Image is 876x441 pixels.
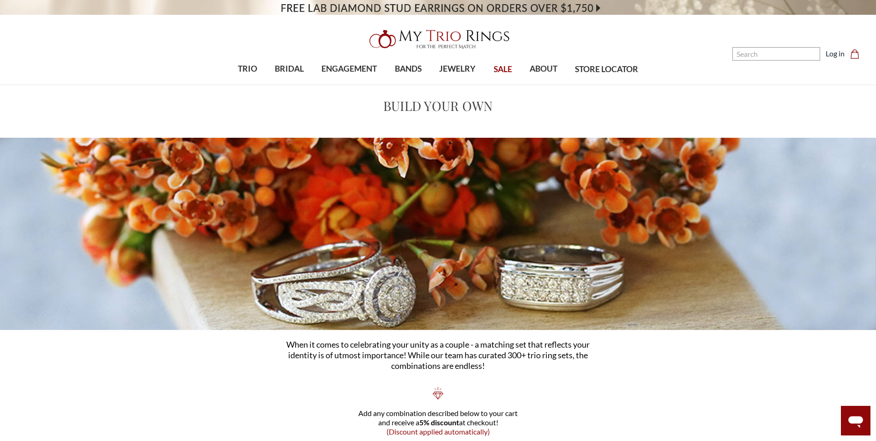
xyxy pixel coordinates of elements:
svg: cart.cart_preview [850,49,859,59]
a: Log in [826,48,845,59]
a: Cart with 0 items [850,48,865,59]
img: My Trio Rings [364,24,512,54]
a: ENGAGEMENT [313,54,386,84]
a: SALE [484,55,520,85]
span: 5% discount [419,418,459,427]
button: submenu toggle [404,84,413,85]
span: (Discount applied automatically) [387,427,490,436]
button: submenu toggle [453,84,462,85]
h1: Build Your Own [111,96,765,116]
input: Search [732,47,820,61]
a: TRIO [229,54,266,84]
span: ABOUT [530,63,557,75]
span: SALE [494,63,512,75]
a: BANDS [386,54,430,84]
button: submenu toggle [243,84,252,85]
a: BRIDAL [266,54,313,84]
span: BANDS [395,63,422,75]
button: submenu toggle [344,84,354,85]
span: When it comes to celebrating your unity as a couple - a matching set that reflects your identity ... [286,339,590,371]
span: and receive a at checkout! [378,418,498,436]
span: STORE LOCATOR [575,63,638,75]
a: JEWELRY [430,54,484,84]
span: JEWELRY [439,63,476,75]
span: TRIO [238,63,257,75]
span: Add any combination described below to your cart [358,409,518,417]
a: STORE LOCATOR [566,55,647,85]
button: submenu toggle [285,84,294,85]
a: ABOUT [521,54,566,84]
a: My Trio Rings [254,24,622,54]
button: submenu toggle [539,84,548,85]
span: BRIDAL [275,63,304,75]
span: ENGAGEMENT [321,63,377,75]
